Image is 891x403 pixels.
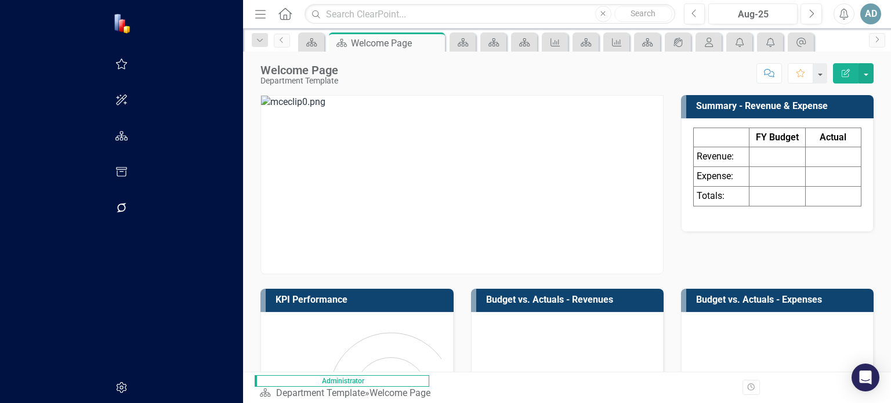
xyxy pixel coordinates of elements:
span: Search [631,9,655,18]
td: Expense: [693,167,749,187]
div: Open Intercom Messenger [852,364,879,391]
h3: Budget vs. Actuals - Expenses [696,295,868,305]
div: Welcome Page [370,387,430,398]
div: » [259,387,434,400]
img: ClearPoint Strategy [112,12,133,34]
h3: Budget vs. Actuals - Revenues [486,295,658,305]
div: Welcome Page [260,64,338,77]
div: Aug-25 [712,8,794,21]
a: Department Template [276,387,365,398]
div: Welcome Page [351,36,442,50]
button: Aug-25 [708,3,798,24]
button: AD [860,3,881,24]
img: mceclip0.png [261,96,662,274]
button: Search [614,6,672,22]
div: Department Template [260,77,338,85]
span: Administrator [255,375,429,387]
h3: KPI Performance [276,295,447,305]
td: Revenue: [693,147,749,167]
td: Totals: [693,187,749,206]
strong: Actual [820,132,846,143]
strong: FY Budget [756,132,799,143]
input: Search ClearPoint... [305,4,675,24]
h3: Summary - Revenue & Expense [696,101,868,111]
